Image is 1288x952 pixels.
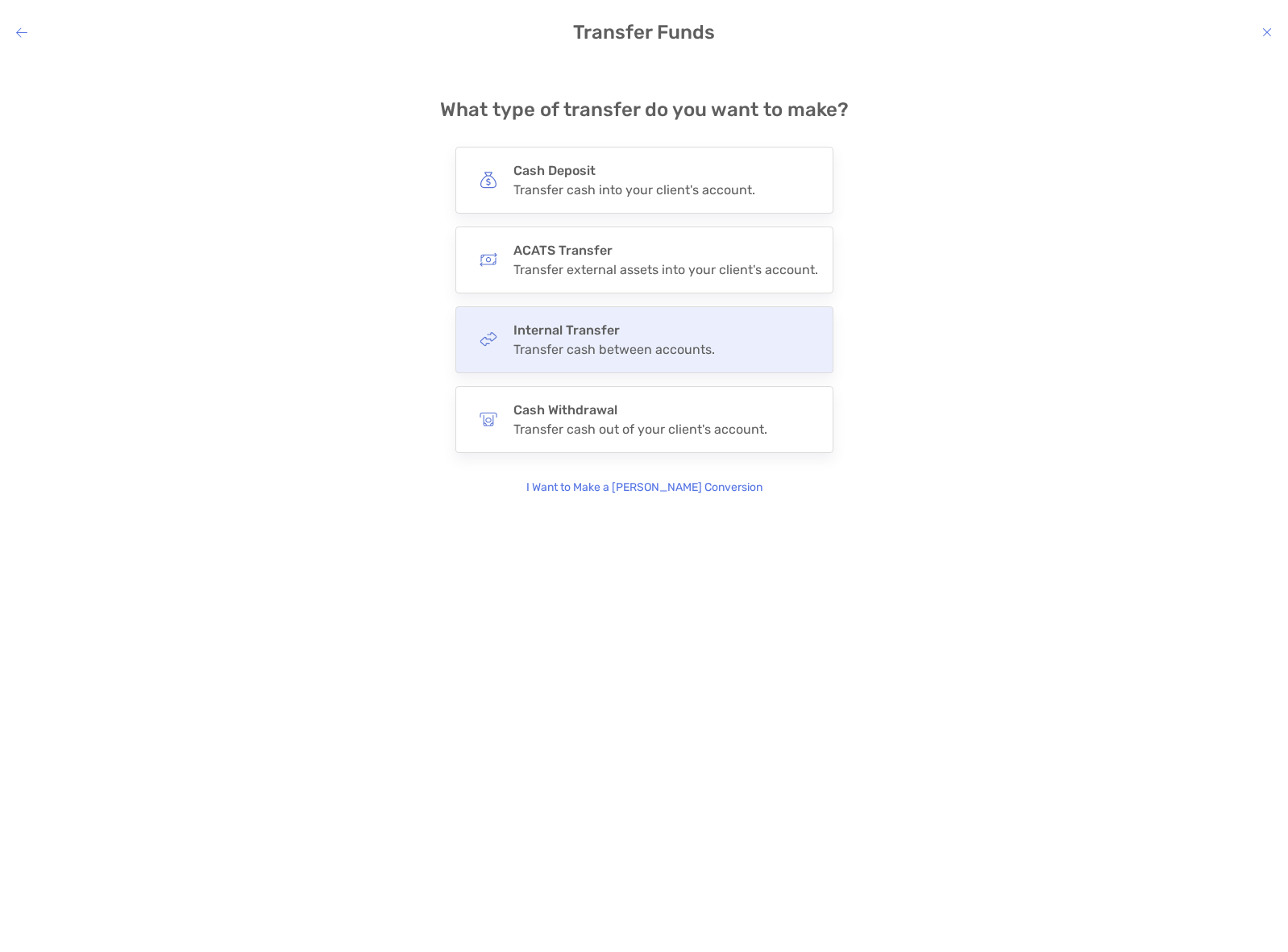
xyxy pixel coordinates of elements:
div: Transfer cash out of your client's account. [513,422,767,437]
h4: Cash Withdrawal [513,402,767,418]
img: button icon [480,330,497,348]
img: button icon [480,410,497,428]
img: button icon [480,251,497,268]
h4: ACATS Transfer [513,243,818,258]
div: Transfer external assets into your client's account. [513,262,818,277]
h4: Internal Transfer [513,322,715,338]
p: I Want to Make a [PERSON_NAME] Conversion [526,479,762,497]
div: Transfer cash between accounts. [513,342,715,357]
div: Transfer cash into your client's account. [513,182,755,197]
h4: Cash Deposit [513,163,755,178]
h4: What type of transfer do you want to make? [440,98,849,121]
img: button icon [480,171,497,189]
